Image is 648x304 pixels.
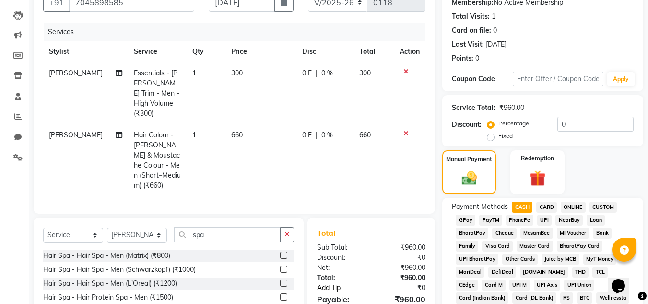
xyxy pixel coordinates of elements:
span: 300 [359,69,371,77]
span: RS [560,292,573,304]
span: 1 [192,131,196,139]
span: | [316,130,318,140]
span: UPI M [509,280,530,291]
span: BharatPay Card [557,241,603,252]
iframe: chat widget [608,266,638,294]
div: [DATE] [486,39,507,49]
div: ₹960.00 [371,273,433,283]
div: Points: [452,53,473,63]
input: Search or Scan [174,227,281,242]
span: CASH [512,202,532,213]
div: Sub Total: [310,243,371,253]
span: Juice by MCB [542,254,579,265]
div: 0 [475,53,479,63]
span: Loan [587,215,605,226]
div: Net: [310,263,371,273]
div: Card on file: [452,25,491,36]
span: Visa Card [482,241,513,252]
span: Card M [482,280,506,291]
span: BTC [577,292,593,304]
span: [PERSON_NAME] [49,69,103,77]
div: Services [44,23,433,41]
span: Wellnessta [596,292,629,304]
label: Redemption [521,154,554,163]
th: Total [353,41,394,62]
span: Other Cards [502,254,538,265]
input: Enter Offer / Coupon Code [513,72,603,86]
div: Total: [310,273,371,283]
span: MyT Money [583,254,617,265]
button: Apply [607,72,635,86]
th: Service [128,41,187,62]
div: Last Visit: [452,39,484,49]
th: Disc [296,41,353,62]
div: Service Total: [452,103,495,113]
span: | [316,68,318,78]
span: 660 [231,131,243,139]
th: Action [394,41,425,62]
label: Fixed [498,132,513,140]
div: Total Visits: [452,12,490,22]
div: ₹960.00 [371,243,433,253]
span: 0 F [302,130,312,140]
div: Hair Spa - Hair Spa - Men (Schwarzkopf) (₹1000) [43,265,196,275]
span: 0 % [321,130,333,140]
span: Total [317,228,339,238]
span: UPI Union [564,280,594,291]
div: Coupon Code [452,74,512,84]
span: DefiDeal [488,267,516,278]
span: Payment Methods [452,202,508,212]
span: PayTM [479,215,502,226]
label: Manual Payment [446,155,492,164]
span: Family [456,241,478,252]
span: UPI BharatPay [456,254,498,265]
span: 300 [231,69,243,77]
span: CARD [536,202,557,213]
div: Hair Spa - Hair Spa - Men (Matrix) (₹800) [43,251,170,261]
span: Card (Indian Bank) [456,292,508,304]
span: ONLINE [561,202,586,213]
span: THD [572,267,589,278]
span: MosamBee [520,228,553,239]
span: Master Card [517,241,553,252]
th: Price [225,41,296,62]
span: MI Voucher [557,228,589,239]
th: Qty [187,41,225,62]
span: [DOMAIN_NAME] [520,267,568,278]
span: NearBuy [555,215,583,226]
span: 0 % [321,68,333,78]
div: Hair Spa - Hair Protein Spa - Men (₹1500) [43,292,173,303]
div: Hair Spa - Hair Spa - Men (L'Oreal) (₹1200) [43,279,177,289]
span: 1 [192,69,196,77]
span: 660 [359,131,371,139]
label: Percentage [498,119,529,128]
th: Stylist [43,41,128,62]
span: [PERSON_NAME] [49,131,103,139]
span: 0 F [302,68,312,78]
div: Discount: [310,253,371,263]
span: Bank [593,228,612,239]
span: GPay [456,215,475,226]
span: Hair Colour - [PERSON_NAME] & Moustache Colour - Men (Short–Medium) (₹660) [134,131,181,190]
span: Cheque [492,228,517,239]
div: 1 [492,12,495,22]
div: 0 [493,25,497,36]
div: ₹960.00 [499,103,524,113]
span: UPI Axis [534,280,561,291]
span: UPI [537,215,552,226]
div: ₹0 [382,283,433,293]
span: TCL [592,267,608,278]
div: ₹0 [371,253,433,263]
span: MariDeal [456,267,484,278]
span: CEdge [456,280,478,291]
a: Add Tip [310,283,381,293]
img: _cash.svg [457,170,482,187]
span: PhonePe [506,215,533,226]
span: BharatPay [456,228,488,239]
img: _gift.svg [525,169,551,188]
span: CUSTOM [589,202,617,213]
div: Discount: [452,120,482,130]
span: Card (DL Bank) [512,292,556,304]
span: Essentials - [PERSON_NAME] Trim - Men - High Volume (₹300) [134,69,179,118]
div: ₹960.00 [371,263,433,273]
